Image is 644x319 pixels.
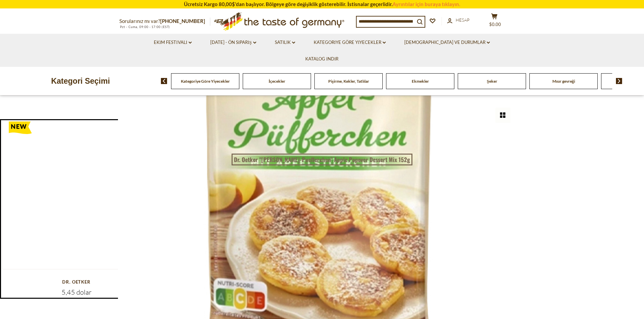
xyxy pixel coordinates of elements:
[305,55,339,63] a: Katalog İndir
[447,17,470,24] a: Hesap
[552,79,575,84] a: Mısır gevreği
[210,39,256,46] a: [DATE] - ÖN SİPARİŞ
[489,22,501,27] font: $0.00
[232,154,413,166] a: Dr. Oetker "[PERSON_NAME]-Puefferchen" Apple Popover Dessert Mix 152g
[314,39,382,45] font: Kategoriye Göre Yiyecekler
[160,18,205,24] a: [PHONE_NUMBER]
[268,79,285,84] a: İçecekler
[154,39,192,46] a: Ekim Festivali
[62,279,90,285] font: Dr. Oetker
[275,39,295,46] a: Satılık
[456,17,470,23] font: Hesap
[487,79,497,84] a: Şeker
[484,13,505,30] button: $0.00
[120,25,170,29] font: Pzt - Cuma, 09:00 - 17:00 (EST)
[392,1,460,7] a: Ayrıntılar için buraya tıklayın.
[305,56,339,61] font: Katalog İndir
[314,39,386,46] a: Kategoriye Göre Yiyecekler
[275,39,291,45] font: Satılık
[62,288,92,296] font: 5,45 dolar
[51,77,110,85] font: Kategori Seçimi
[210,39,252,45] font: [DATE] - ÖN SİPARİŞ
[616,78,622,84] img: sonraki ok
[412,79,429,84] a: Ekmekler
[181,79,230,84] a: Kategoriye Göre Yiyecekler
[161,78,167,84] img: önceki ok
[404,39,490,46] a: [DEMOGRAPHIC_DATA] ve Durumlar
[119,18,160,24] font: Sorularınız mı var?
[328,79,369,84] a: Pişirme, Kekler, Tatlılar
[184,1,392,7] font: Ücretsiz Kargo 80,00$'dan başlıyor. Bölgeye göre değişiklik gösterebilir. İstisnalar geçerlidir.
[404,39,485,45] font: [DEMOGRAPHIC_DATA] ve Durumlar
[154,39,187,45] font: Ekim Festivali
